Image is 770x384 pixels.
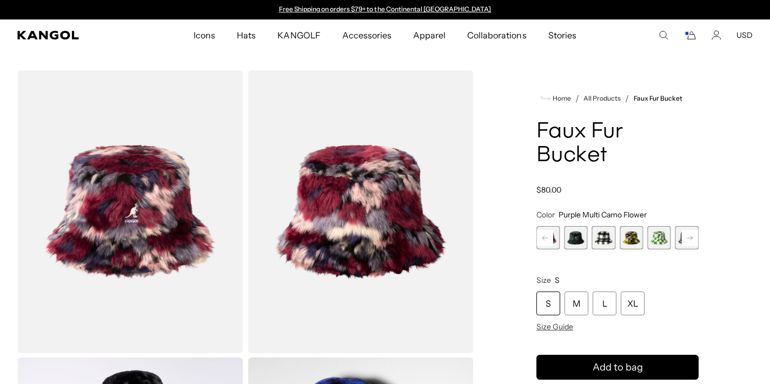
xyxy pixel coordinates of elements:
[248,70,474,353] img: color-purple-multi-camo-flower
[621,92,629,105] li: /
[620,226,643,249] div: 6 of 12
[593,292,616,315] div: L
[536,226,560,249] label: Purple Multi Camo Flower
[536,185,561,195] span: $80.00
[647,226,671,249] div: 7 of 12
[593,360,643,375] span: Add to bag
[536,322,573,332] span: Size Guide
[736,30,753,40] button: USD
[237,19,256,51] span: Hats
[564,226,587,249] label: Olive Zebra
[226,19,267,51] a: Hats
[536,292,560,315] div: S
[536,92,699,105] nav: breadcrumbs
[467,19,526,51] span: Collaborations
[565,292,588,315] div: M
[571,92,579,105] li: /
[592,226,615,249] label: Black Check
[342,19,391,51] span: Accessories
[675,226,699,249] label: Pepto Check
[659,30,668,40] summary: Search here
[456,19,537,51] a: Collaborations
[277,19,320,51] span: KANGOLF
[555,275,560,285] span: S
[331,19,402,51] a: Accessories
[559,210,647,220] span: Purple Multi Camo Flower
[413,19,446,51] span: Apparel
[634,95,682,102] a: Faux Fur Bucket
[583,95,621,102] a: All Products
[536,355,699,380] button: Add to bag
[592,226,615,249] div: 5 of 12
[550,95,571,102] span: Home
[274,5,496,14] slideshow-component: Announcement bar
[536,210,555,220] span: Color
[712,30,721,40] a: Account
[279,5,492,13] a: Free Shipping on orders $79+ to the Continental [GEOGRAPHIC_DATA]
[548,19,576,51] span: Stories
[17,70,243,353] img: color-purple-multi-camo-flower
[537,19,587,51] a: Stories
[536,120,699,168] h1: Faux Fur Bucket
[621,292,645,315] div: XL
[402,19,456,51] a: Apparel
[17,31,128,39] a: Kangol
[564,226,587,249] div: 4 of 12
[536,275,551,285] span: Size
[194,19,215,51] span: Icons
[541,94,571,103] a: Home
[274,5,496,14] div: Announcement
[536,226,560,249] div: 3 of 12
[675,226,699,249] div: 8 of 12
[683,30,696,40] button: Cart
[267,19,331,51] a: KANGOLF
[620,226,643,249] label: Camo Flower
[274,5,496,14] div: 1 of 2
[183,19,226,51] a: Icons
[647,226,671,249] label: Green Check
